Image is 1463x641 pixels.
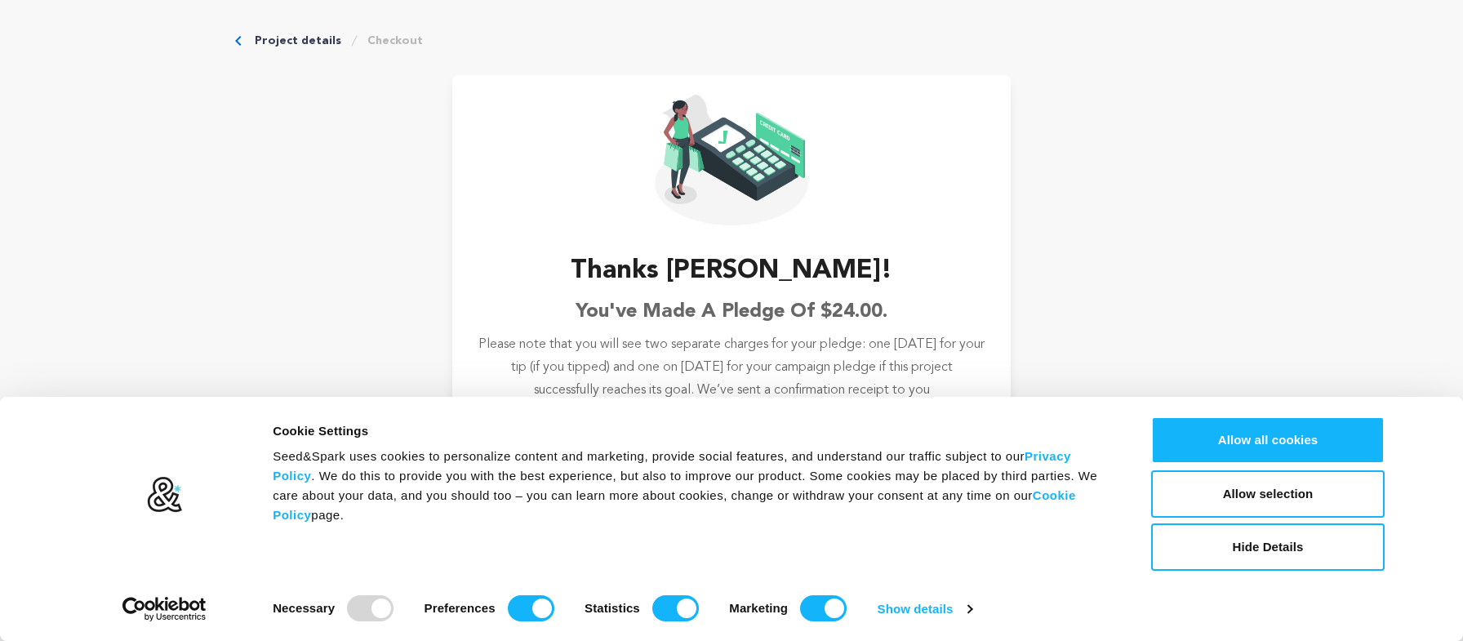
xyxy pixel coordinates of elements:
[425,601,496,615] strong: Preferences
[93,597,236,621] a: Usercentrics Cookiebot - opens in a new window
[273,601,335,615] strong: Necessary
[1151,470,1385,518] button: Allow selection
[273,449,1071,483] a: Privacy Policy
[146,476,183,514] img: logo
[655,95,808,225] img: Seed&Spark Confirmation Icon
[585,601,640,615] strong: Statistics
[235,33,1228,49] div: Breadcrumb
[729,601,788,615] strong: Marketing
[1151,416,1385,464] button: Allow all cookies
[576,297,887,327] h6: You've made a pledge of $24.00.
[367,33,423,49] a: Checkout
[273,421,1114,441] div: Cookie Settings
[1151,523,1385,571] button: Hide Details
[255,33,341,49] a: Project details
[478,333,985,425] p: Please note that you will see two separate charges for your pledge: one [DATE] for your tip (if y...
[273,447,1114,525] div: Seed&Spark uses cookies to personalize content and marketing, provide social features, and unders...
[878,597,972,621] a: Show details
[571,252,892,291] h3: Thanks [PERSON_NAME]!
[272,589,273,590] legend: Consent Selection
